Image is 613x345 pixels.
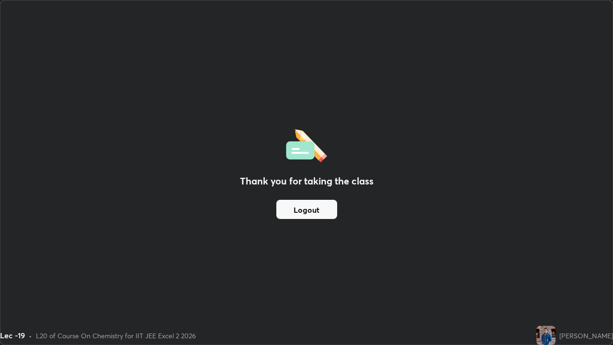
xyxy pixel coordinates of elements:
img: afbd5aa0a622416b8b8991d38887bb34.jpg [536,326,556,345]
img: offlineFeedback.1438e8b3.svg [286,126,327,162]
h2: Thank you for taking the class [240,174,374,188]
div: [PERSON_NAME] [559,331,613,341]
div: • [29,331,32,341]
div: L20 of Course On Chemistry for IIT JEE Excel 2 2026 [36,331,196,341]
button: Logout [276,200,337,219]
